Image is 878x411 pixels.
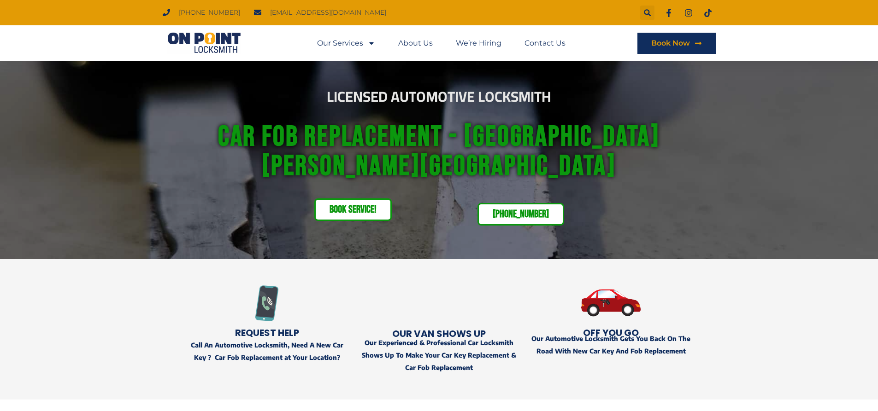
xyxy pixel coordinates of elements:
a: We’re Hiring [456,33,501,54]
span: Book service! [330,204,377,215]
a: About Us [398,33,433,54]
span: [PHONE_NUMBER] [493,209,549,220]
a: Book Now [637,33,716,54]
h2: Off You Go [530,328,692,337]
p: Call An Automotive Locksmith, Need A New Car Key ? Car Fob Replacement at Your Location? [186,339,348,364]
h1: Car Fob Replacement - [GEOGRAPHIC_DATA][PERSON_NAME][GEOGRAPHIC_DATA] [191,122,688,181]
img: Car Fob Replacement - Langley, BC 2 [530,273,692,333]
h2: Request Help [186,328,348,337]
a: Book service! [314,198,392,221]
a: Contact Us [524,33,566,54]
img: Car Fob Replacement - Langley, BC 1 [358,273,520,333]
p: Our Automotive Locksmith Gets You Back On The Road With New Car Key And Fob Replacement [530,332,692,357]
img: Call for Emergency Locksmith Services Help in Coquitlam Tri-cities [249,285,285,321]
a: [PHONE_NUMBER] [477,203,564,226]
span: [EMAIL_ADDRESS][DOMAIN_NAME] [268,6,386,19]
span: Book Now [651,40,690,47]
p: Our Experienced & Professional Car Locksmith Shows Up To Make Your Car Key Replacement & Car Fob ... [358,336,520,374]
nav: Menu [317,33,566,54]
div: Search [640,6,654,20]
a: Our Services [317,33,375,54]
h2: OUR VAN Shows Up [358,329,520,338]
h2: Licensed Automotive Locksmith [184,90,694,104]
span: [PHONE_NUMBER] [177,6,240,19]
